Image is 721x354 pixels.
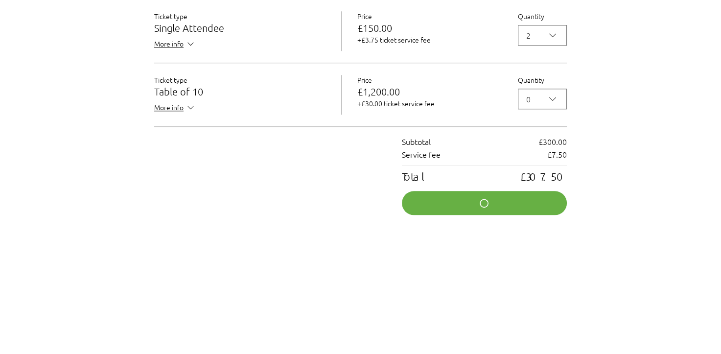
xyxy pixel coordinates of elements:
label: Quantity [518,11,567,21]
p: Service fee [402,149,441,159]
h3: Single Attendee [154,23,326,33]
p: £150.00 [357,23,502,33]
p: £1,200.00 [357,87,502,96]
label: Quantity [518,75,567,85]
div: 0 [526,93,531,105]
span: Ticket type [154,11,187,21]
p: £307.50 [520,171,567,181]
h3: Table of 10 [154,87,326,96]
button: More info [154,102,196,115]
div: 2 [526,29,531,41]
p: Total [402,171,428,181]
p: +£30.00 ticket service fee [357,98,502,108]
button: More info [154,39,196,51]
p: Subtotal [402,137,431,146]
span: Ticket type [154,75,187,85]
p: +£3.75 ticket service fee [357,35,502,45]
p: £7.50 [547,149,567,159]
span: Price [357,75,372,85]
p: £300.00 [538,137,567,146]
span: Price [357,11,372,21]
